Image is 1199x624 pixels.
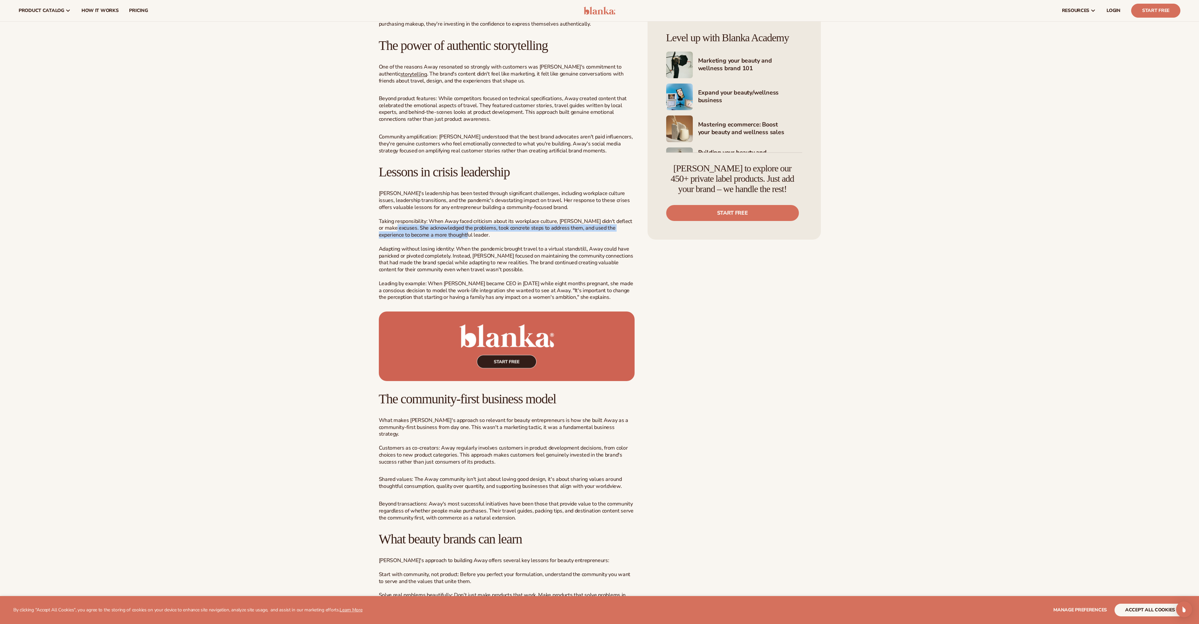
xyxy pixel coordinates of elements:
[379,280,633,301] span: : When [PERSON_NAME] became CEO in [DATE] while eight months pregnant, she made a conscious decis...
[379,417,628,438] span: What makes [PERSON_NAME]'s approach so relevant for beauty entrepreneurs is how she built Away as...
[666,115,802,142] a: Shopify Image 7 Mastering ecommerce: Boost your beauty and wellness sales
[1053,604,1107,616] button: Manage preferences
[666,147,802,174] a: Shopify Image 8 Building your beauty and wellness brand with [PERSON_NAME]
[698,57,802,73] h4: Marketing your beauty and wellness brand 101
[379,444,439,452] span: Customers as co-creators
[666,163,799,194] h4: [PERSON_NAME] to explore our 450+ private label products. Just add your brand – we handle the rest!
[666,205,799,221] a: Start free
[698,149,802,173] h4: Building your beauty and wellness brand with [PERSON_NAME]
[129,8,148,13] span: pricing
[379,500,634,521] span: : Away's most successful initiatives have been those that provide value to the community regardle...
[379,476,412,483] span: Shared values
[666,115,693,142] img: Shopify Image 7
[379,280,425,287] span: Leading by example
[379,312,635,381] img: Start free with Blanka today
[379,531,522,546] span: What beauty brands can learn
[13,607,363,613] p: By clicking "Accept All Cookies", you agree to the storing of cookies on your device to enhance s...
[666,32,802,44] h4: Level up with Blanka Academy
[340,607,362,613] a: Learn More
[666,52,802,78] a: Shopify Image 5 Marketing your beauty and wellness brand 101
[584,7,615,15] img: logo
[379,444,628,466] span: : Away regularly involves customers in product development decisions, from color choices to new p...
[666,84,693,110] img: Shopify Image 6
[81,8,119,13] span: How It Works
[379,164,510,179] span: Lessons in crisis leadership
[379,500,426,508] span: Beyond transactions
[379,95,436,102] span: Beyond product features
[666,84,802,110] a: Shopify Image 6 Expand your beauty/wellness business
[379,38,548,53] span: The power of authentic storytelling
[379,571,630,585] span: : Before you perfect your formulation, understand the community you want to serve and the values ...
[379,63,624,85] span: One of the reasons Away resonated so strongly with customers was [PERSON_NAME]'s commitment to au...
[698,121,802,137] h4: Mastering ecommerce: Boost your beauty and wellness sales
[666,52,693,78] img: Shopify Image 5
[379,391,556,406] span: The community-first business model
[379,591,626,606] span: : Don't just make products that work. Make products that solve problems in ways that feel thought...
[379,133,437,140] span: Community amplification
[379,95,627,123] span: : While competitors focused on technical specifications, Away created content that celebrated the...
[379,218,426,225] span: Taking responsibility
[379,245,454,253] span: Adapting without losing identity
[1115,604,1186,616] button: accept all cookies
[666,147,693,174] img: Shopify Image 8
[400,70,427,78] a: storytelling
[1107,8,1121,13] span: LOGIN
[698,89,802,105] h4: Expand your beauty/wellness business
[1131,4,1180,18] a: Start Free
[379,591,452,599] span: Solve real problems beautifully
[379,245,633,273] span: : When the pandemic brought travel to a virtual standstill, Away could have panicked or pivoted c...
[1053,607,1107,613] span: Manage preferences
[379,476,622,490] span: : The Away community isn't just about loving good design, it's about sharing values around though...
[379,218,632,239] span: : When Away faced criticism about its workplace culture, [PERSON_NAME] didn't deflect or make exc...
[379,557,609,564] span: [PERSON_NAME]'s approach to building Away offers several key lessons for beauty entrepreneurs:
[379,190,630,211] span: [PERSON_NAME]'s leadership has been tested through significant challenges, including workplace cu...
[1062,8,1089,13] span: resources
[379,133,633,154] span: : [PERSON_NAME] understood that the best brand advocates aren't paid influencers, they're genuine...
[19,8,64,13] span: product catalog
[1176,601,1192,617] div: Open Intercom Messenger
[379,571,458,578] span: Start with community, not product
